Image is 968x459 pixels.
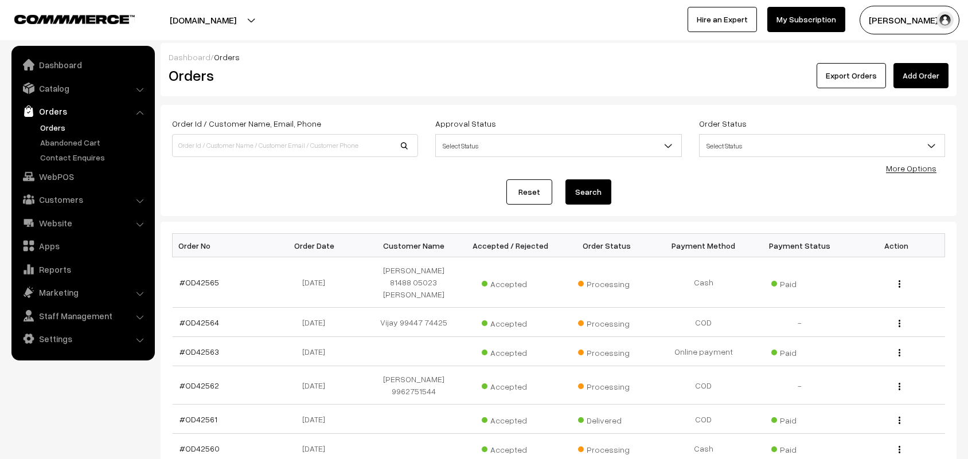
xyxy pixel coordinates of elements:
a: Dashboard [14,54,151,75]
div: / [169,51,949,63]
img: Menu [899,446,900,453]
a: #OD42563 [179,347,219,356]
span: Accepted [482,275,539,290]
a: Customers [14,189,151,210]
a: Catalog [14,78,151,99]
td: - [752,366,848,405]
th: Order No [173,234,269,257]
a: #OD42565 [179,277,219,287]
a: My Subscription [767,7,845,32]
label: Approval Status [435,117,496,130]
a: Dashboard [169,52,210,62]
span: Delivered [578,411,635,426]
img: Menu [899,383,900,390]
td: Cash [655,257,751,308]
th: Payment Method [655,234,751,257]
span: Select Status [435,134,681,157]
span: Processing [578,441,635,456]
span: Paid [771,275,829,290]
th: Customer Name [365,234,462,257]
td: Online payment [655,337,751,366]
a: COMMMERCE [14,11,115,25]
td: COD [655,366,751,405]
span: Paid [771,411,829,426]
input: Order Id / Customer Name / Customer Email / Customer Phone [172,134,418,157]
a: Contact Enquires [37,151,151,163]
td: [PERSON_NAME] 81488 05023 [PERSON_NAME] [365,257,462,308]
a: Orders [37,121,151,134]
span: Paid [771,344,829,359]
a: Orders [14,101,151,121]
label: Order Id / Customer Name, Email, Phone [172,117,321,130]
button: Export Orders [817,63,886,88]
a: WebPOS [14,166,151,187]
a: #OD42561 [179,414,217,424]
td: COD [655,405,751,434]
span: Select Status [436,136,681,156]
button: [DOMAIN_NAME] [130,6,276,34]
a: Marketing [14,282,151,303]
h2: Orders [169,66,417,84]
span: Accepted [482,378,539,393]
span: Select Status [700,136,944,156]
th: Order Status [559,234,655,257]
a: Staff Management [14,305,151,326]
a: Reports [14,259,151,280]
a: Apps [14,236,151,256]
td: COD [655,308,751,337]
img: Menu [899,280,900,288]
a: Abandoned Cart [37,136,151,148]
td: [DATE] [269,405,365,434]
span: Accepted [482,315,539,329]
span: Processing [578,378,635,393]
a: Settings [14,328,151,349]
td: [DATE] [269,337,365,366]
button: [PERSON_NAME] s… [860,6,959,34]
span: Accepted [482,441,539,456]
img: Menu [899,349,900,356]
td: [PERSON_NAME] 9962751544 [365,366,462,405]
span: Select Status [699,134,945,157]
span: Paid [771,441,829,456]
a: More Options [886,163,936,173]
a: #OD42564 [179,317,219,327]
td: Vijay 99447 74425 [365,308,462,337]
img: Menu [899,320,900,327]
span: Orders [214,52,240,62]
span: Processing [578,275,635,290]
th: Order Date [269,234,365,257]
td: [DATE] [269,366,365,405]
span: Accepted [482,344,539,359]
td: - [752,308,848,337]
span: Processing [578,315,635,329]
button: Search [565,179,611,205]
th: Accepted / Rejected [462,234,559,257]
th: Payment Status [752,234,848,257]
a: #OD42562 [179,380,219,390]
a: #OD42560 [179,444,220,453]
img: user [936,11,954,29]
a: Reset [506,179,552,205]
span: Processing [578,344,635,359]
span: Accepted [482,411,539,426]
td: [DATE] [269,257,365,308]
th: Action [848,234,944,257]
label: Order Status [699,117,747,130]
td: [DATE] [269,308,365,337]
img: COMMMERCE [14,15,135,23]
a: Hire an Expert [688,7,757,32]
a: Add Order [893,63,949,88]
a: Website [14,213,151,233]
img: Menu [899,417,900,424]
